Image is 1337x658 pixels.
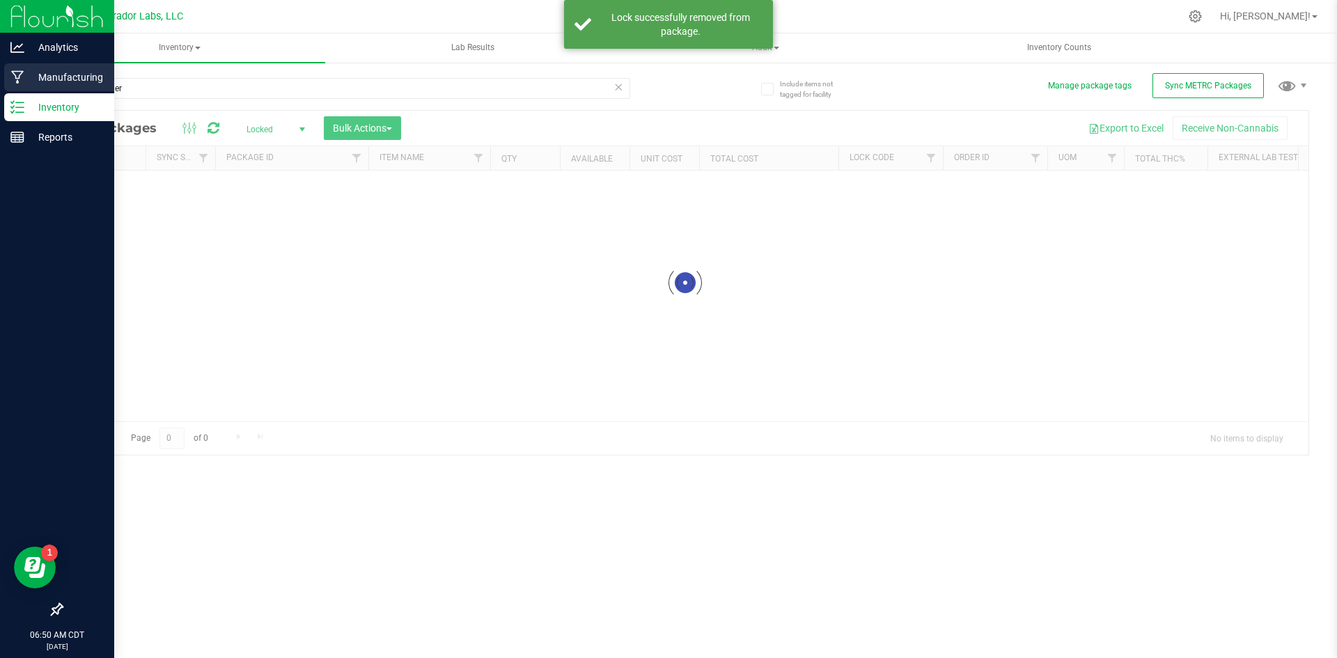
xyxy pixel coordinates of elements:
[1187,10,1204,23] div: Manage settings
[101,10,183,22] span: Curador Labs, LLC
[24,99,108,116] p: Inventory
[10,70,24,84] inline-svg: Manufacturing
[1220,10,1311,22] span: Hi, [PERSON_NAME]!
[327,33,618,63] a: Lab Results
[24,69,108,86] p: Manufacturing
[10,100,24,114] inline-svg: Inventory
[6,629,108,641] p: 06:50 AM CDT
[41,545,58,561] iframe: Resource center unread badge
[1165,81,1251,91] span: Sync METRC Packages
[61,78,630,99] input: Search Package ID, Item Name, SKU, Lot or Part Number...
[1048,80,1132,92] button: Manage package tags
[1152,73,1264,98] button: Sync METRC Packages
[14,547,56,588] iframe: Resource center
[780,79,850,100] span: Include items not tagged for facility
[613,78,623,96] span: Clear
[33,33,325,63] a: Inventory
[24,129,108,146] p: Reports
[10,40,24,54] inline-svg: Analytics
[914,33,1205,63] a: Inventory Counts
[10,130,24,144] inline-svg: Reports
[599,10,763,38] div: Lock successfully removed from package.
[24,39,108,56] p: Analytics
[1008,42,1110,54] span: Inventory Counts
[432,42,513,54] span: Lab Results
[6,641,108,652] p: [DATE]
